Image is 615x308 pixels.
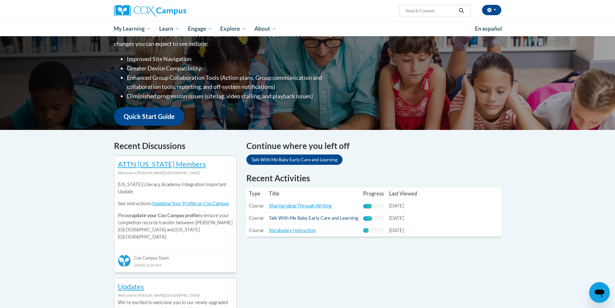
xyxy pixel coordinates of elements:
[127,91,348,101] li: Diminished progression issues (site lag, video stalling, and playback issues)
[220,25,246,33] span: Explore
[114,5,237,16] a: Cox Campus
[386,187,420,200] th: Last Viewed
[114,25,151,33] span: My Learning
[269,215,358,221] a: Talk With Me Baby Early Care and Learning
[118,181,233,195] p: [US_STATE] Literacy Academy Integration Important Update
[246,172,501,184] h1: Recent Activities
[249,215,264,221] span: Course
[269,228,316,233] a: Vocabulary Instruction
[246,140,501,152] h4: Continue where you left off
[152,201,229,206] a: Updating Your Profile on Cox Campus
[118,292,233,299] div: Welcome to [PERSON_NAME][GEOGRAPHIC_DATA]!
[389,215,404,221] span: [DATE]
[184,21,216,36] a: Engage
[114,107,184,126] a: Quick Start Guide
[589,282,610,303] iframe: Button to launch messaging window
[110,21,155,36] a: My Learning
[118,250,233,261] div: Cox Campus Team
[104,21,511,36] div: Main menu
[118,261,233,269] div: [DATE] 4:39 AM
[114,30,348,48] p: Overall, we are proud to provide you with a more streamlined experience. Some of the specific cha...
[216,21,250,36] a: Explore
[155,21,184,36] a: Learn
[127,73,348,92] li: Enhanced Group Collaboration Tools (Action plans, Group communication and collaboration tools, re...
[127,64,348,73] li: Greater Device Compatibility
[269,203,332,208] a: Sharing Ideas Through Writing
[456,7,466,15] button: Search
[363,204,372,208] div: Progress, %
[118,169,233,176] div: Welcome to [PERSON_NAME][GEOGRAPHIC_DATA]!
[471,22,506,36] a: En español
[118,200,233,207] p: See instructions:
[363,228,369,233] div: Progress, %
[405,7,456,15] input: Search Courses
[246,154,343,165] a: Talk With Me Baby Early Care and Learning
[363,216,373,221] div: Progress, %
[246,187,266,200] th: Type
[159,25,179,33] span: Learn
[482,5,501,15] button: Account Settings
[249,228,264,233] span: Course
[188,25,212,33] span: Engage
[118,254,131,267] img: Cox Campus Team
[266,187,361,200] th: Title
[389,228,404,233] span: [DATE]
[475,25,502,32] span: En español
[127,54,348,64] li: Improved Site Navigation
[389,203,404,208] span: [DATE]
[250,21,281,36] a: About
[118,176,233,245] div: Please to ensure your completion records transfer between [PERSON_NAME][GEOGRAPHIC_DATA] and [US_...
[114,5,186,16] img: Cox Campus
[114,140,237,152] h4: Recent Discussions
[361,187,386,200] th: Progress
[254,25,276,33] span: About
[118,282,144,291] a: Updates
[131,213,199,218] b: update your Cox Campus profile
[249,203,264,208] span: Course
[118,160,206,168] a: ATTN [US_STATE] Members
